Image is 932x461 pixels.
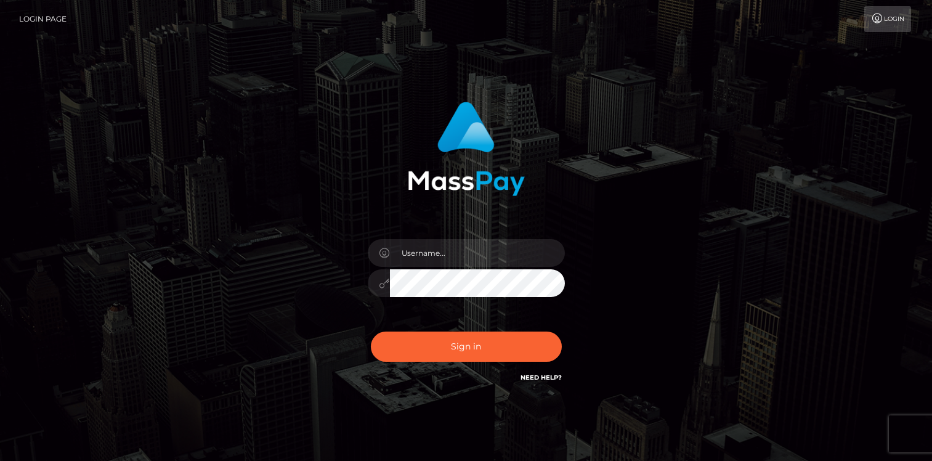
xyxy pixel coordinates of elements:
[408,102,525,196] img: MassPay Login
[19,6,67,32] a: Login Page
[864,6,911,32] a: Login
[521,373,562,381] a: Need Help?
[371,332,562,362] button: Sign in
[390,239,565,267] input: Username...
